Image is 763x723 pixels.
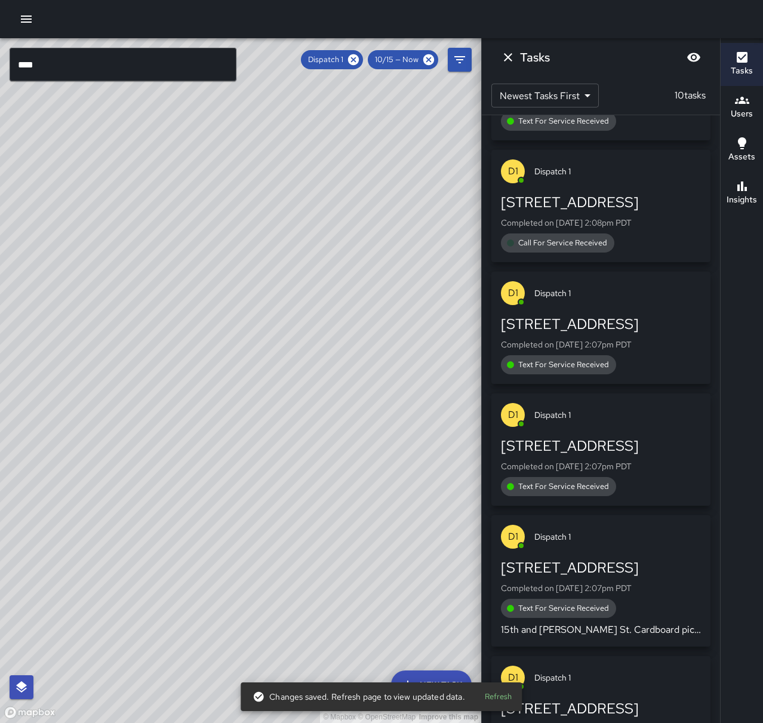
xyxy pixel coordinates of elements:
[721,86,763,129] button: Users
[511,237,614,249] span: Call For Service Received
[731,107,753,121] h6: Users
[491,515,710,647] button: D1Dispatch 1[STREET_ADDRESS]Completed on [DATE] 2:07pm PDTText For Service Received15th and [PERS...
[301,50,363,69] div: Dispatch 1
[501,193,701,212] div: [STREET_ADDRESS]
[501,558,701,577] div: [STREET_ADDRESS]
[721,43,763,86] button: Tasks
[534,672,701,684] span: Dispatch 1
[511,481,616,493] span: Text For Service Received
[301,54,350,66] span: Dispatch 1
[670,88,710,103] p: 10 tasks
[368,50,438,69] div: 10/15 — Now
[508,530,518,544] p: D1
[682,45,706,69] button: Blur
[391,670,472,699] button: New Task
[501,699,701,718] div: [STREET_ADDRESS]
[721,172,763,215] button: Insights
[534,531,701,543] span: Dispatch 1
[368,54,426,66] span: 10/15 — Now
[534,287,701,299] span: Dispatch 1
[501,315,701,334] div: [STREET_ADDRESS]
[721,129,763,172] button: Assets
[534,409,701,421] span: Dispatch 1
[501,623,701,637] p: 15th and [PERSON_NAME] St. Cardboard pickup. Assigned E1.
[511,602,616,614] span: Text For Service Received
[491,84,599,107] div: Newest Tasks First
[534,165,701,177] span: Dispatch 1
[727,193,757,207] h6: Insights
[491,393,710,506] button: D1Dispatch 1[STREET_ADDRESS]Completed on [DATE] 2:07pm PDTText For Service Received
[491,150,710,262] button: D1Dispatch 1[STREET_ADDRESS]Completed on [DATE] 2:08pm PDTCall For Service Received
[511,115,616,127] span: Text For Service Received
[448,48,472,72] button: Filters
[508,670,518,685] p: D1
[479,688,518,706] button: Refresh
[731,64,753,78] h6: Tasks
[491,272,710,384] button: D1Dispatch 1[STREET_ADDRESS]Completed on [DATE] 2:07pm PDTText For Service Received
[501,460,701,472] p: Completed on [DATE] 2:07pm PDT
[508,164,518,179] p: D1
[501,217,701,229] p: Completed on [DATE] 2:08pm PDT
[501,582,701,594] p: Completed on [DATE] 2:07pm PDT
[253,686,464,707] div: Changes saved. Refresh page to view updated data.
[511,359,616,371] span: Text For Service Received
[508,408,518,422] p: D1
[728,150,755,164] h6: Assets
[501,339,701,350] p: Completed on [DATE] 2:07pm PDT
[520,48,550,67] h6: Tasks
[501,436,701,456] div: [STREET_ADDRESS]
[496,45,520,69] button: Dismiss
[508,286,518,300] p: D1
